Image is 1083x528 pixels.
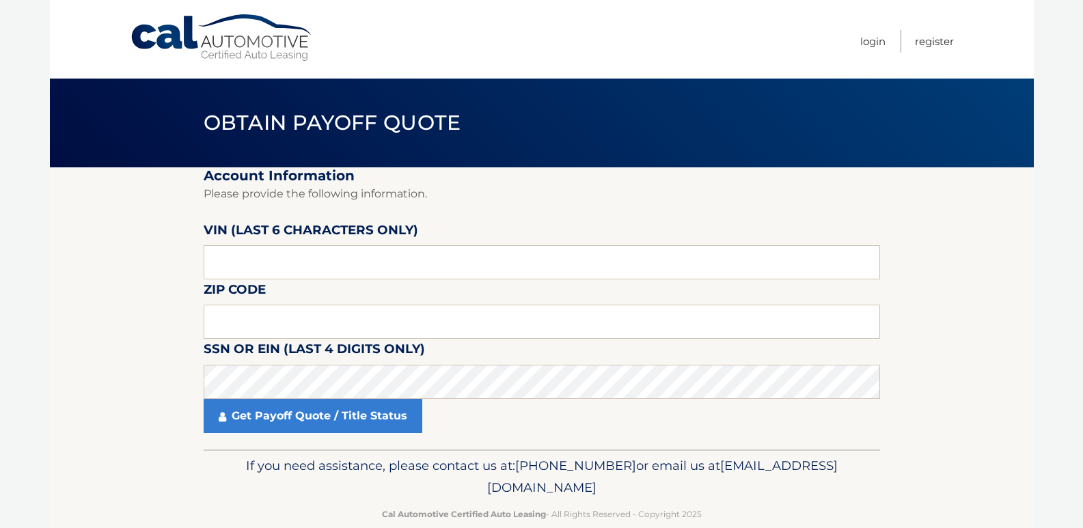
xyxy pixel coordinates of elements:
label: SSN or EIN (last 4 digits only) [204,339,425,364]
h2: Account Information [204,167,880,184]
p: - All Rights Reserved - Copyright 2025 [213,507,871,521]
a: Login [860,30,886,53]
label: VIN (last 6 characters only) [204,220,418,245]
span: [PHONE_NUMBER] [515,458,636,473]
p: Please provide the following information. [204,184,880,204]
p: If you need assistance, please contact us at: or email us at [213,455,871,499]
a: Cal Automotive [130,14,314,62]
a: Get Payoff Quote / Title Status [204,399,422,433]
span: Obtain Payoff Quote [204,110,461,135]
label: Zip Code [204,279,266,305]
strong: Cal Automotive Certified Auto Leasing [382,509,546,519]
a: Register [915,30,954,53]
